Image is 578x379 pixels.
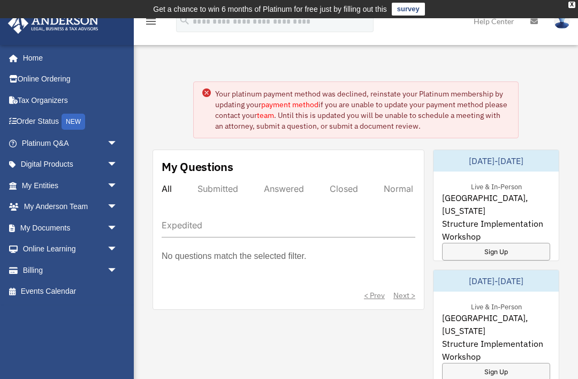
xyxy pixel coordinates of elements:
[442,337,550,363] span: Structure Implementation Workshop
[7,196,134,218] a: My Anderson Teamarrow_drop_down
[107,239,128,261] span: arrow_drop_down
[433,150,559,172] div: [DATE]-[DATE]
[62,114,85,130] div: NEW
[144,15,157,28] i: menu
[264,183,304,194] div: Answered
[7,90,134,111] a: Tax Organizers
[215,88,509,131] div: Your platinum payment method was declined, reinstate your Platinum membership by updating your if...
[107,154,128,176] span: arrow_drop_down
[568,2,575,8] div: close
[7,154,134,175] a: Digital Productsarrow_drop_down
[7,111,134,133] a: Order StatusNEW
[392,3,425,16] a: survey
[257,110,274,120] a: team
[153,3,387,16] div: Get a chance to win 6 months of Platinum for free just by filling out this
[554,13,570,29] img: User Pic
[162,220,202,231] div: Expedited
[179,14,191,26] i: search
[107,175,128,197] span: arrow_drop_down
[162,159,233,175] div: My Questions
[7,47,128,69] a: Home
[144,19,157,28] a: menu
[462,300,530,311] div: Live & In-Person
[462,180,530,191] div: Live & In-Person
[433,270,559,292] div: [DATE]-[DATE]
[107,132,128,154] span: arrow_drop_down
[7,217,134,239] a: My Documentsarrow_drop_down
[442,243,550,261] a: Sign Up
[107,259,128,281] span: arrow_drop_down
[261,100,318,109] a: payment method
[442,217,550,243] span: Structure Implementation Workshop
[107,217,128,239] span: arrow_drop_down
[442,191,550,217] span: [GEOGRAPHIC_DATA], [US_STATE]
[7,281,134,302] a: Events Calendar
[7,259,134,281] a: Billingarrow_drop_down
[7,69,134,90] a: Online Ordering
[7,239,134,260] a: Online Learningarrow_drop_down
[442,311,550,337] span: [GEOGRAPHIC_DATA], [US_STATE]
[384,183,413,194] div: Normal
[5,13,102,34] img: Anderson Advisors Platinum Portal
[330,183,358,194] div: Closed
[162,249,306,264] p: No questions match the selected filter.
[107,196,128,218] span: arrow_drop_down
[7,132,134,154] a: Platinum Q&Aarrow_drop_down
[162,183,172,194] div: All
[197,183,238,194] div: Submitted
[7,175,134,196] a: My Entitiesarrow_drop_down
